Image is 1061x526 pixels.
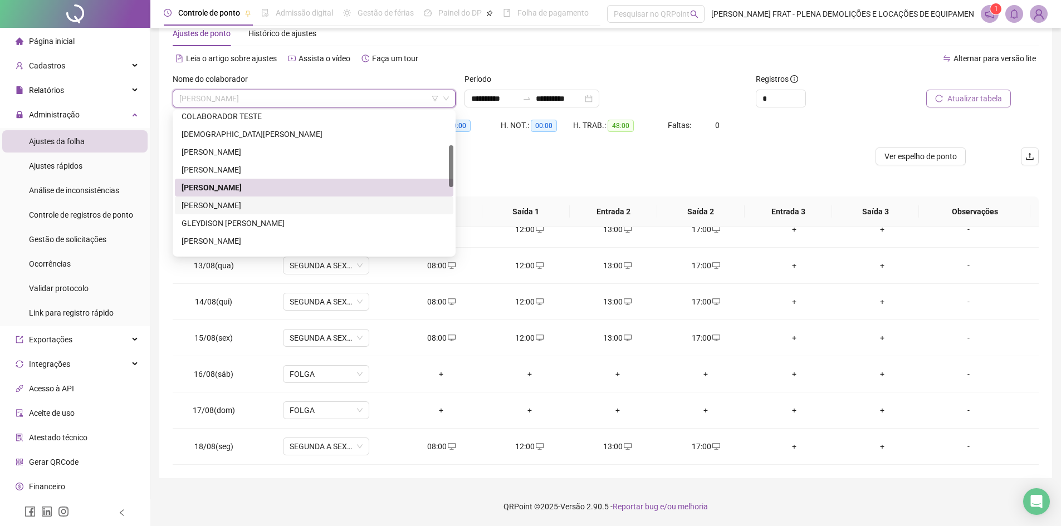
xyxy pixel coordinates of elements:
[847,223,917,235] div: +
[583,332,653,344] div: 13:00
[790,75,798,83] span: info-circle
[16,86,23,94] span: file
[406,440,476,453] div: 08:00
[175,179,453,196] div: GABRIEL CONRADO CAIADO
[175,107,453,125] div: COLABORADOR TESTE
[29,161,82,170] span: Ajustes rápidos
[16,360,23,368] span: sync
[623,225,632,233] span: desktop
[173,29,231,38] span: Ajustes de ponto
[936,259,1001,272] div: -
[535,334,544,342] span: desktop
[494,223,564,235] div: 12:00
[175,143,453,161] div: ENER JOSEPH
[186,54,277,63] span: Leia o artigo sobre ajustes
[919,196,1030,227] th: Observações
[195,297,232,306] span: 14/08(qui)
[16,37,23,45] span: home
[1030,6,1047,22] img: 64922
[936,368,1001,380] div: -
[58,506,69,517] span: instagram
[290,293,363,310] span: SEGUNDA A SEXTA ADMINISTRATIVO
[29,110,80,119] span: Administração
[432,95,438,102] span: filter
[447,443,456,450] span: desktop
[535,298,544,306] span: desktop
[756,73,798,85] span: Registros
[583,404,653,416] div: +
[847,404,917,416] div: +
[428,119,501,132] div: HE 3:
[583,440,653,453] div: 13:00
[711,298,720,306] span: desktop
[936,440,1001,453] div: -
[759,368,829,380] div: +
[671,368,741,380] div: +
[29,409,75,417] span: Aceite de uso
[288,55,296,62] span: youtube
[447,334,456,342] span: desktop
[570,196,657,227] th: Entrada 2
[16,111,23,119] span: lock
[936,332,1001,344] div: -
[194,370,233,378] span: 16/08(sáb)
[486,10,493,17] span: pushpin
[175,250,453,268] div: JOSE AUGUSTO PAULO FILHO
[990,3,1001,14] sup: 1
[16,336,23,343] span: export
[583,223,653,235] div: 13:00
[290,402,363,419] span: FOLGA
[715,121,720,130] span: 0
[711,262,720,269] span: desktop
[671,332,741,344] div: 17:00
[248,29,316,38] span: Histórico de ajustes
[16,62,23,70] span: user-add
[759,223,829,235] div: +
[623,262,632,269] span: desktop
[1023,488,1050,515] div: Open Intercom Messenger
[29,186,119,195] span: Análise de inconsistências
[884,150,957,163] span: Ver espelho de ponto
[29,384,74,393] span: Acesso à API
[1025,152,1034,161] span: upload
[16,434,23,441] span: solution
[164,9,172,17] span: clock-circle
[29,335,72,344] span: Exportações
[936,223,1001,235] div: -
[29,284,89,293] span: Validar protocolo
[522,94,531,103] span: to
[29,308,114,317] span: Link para registro rápido
[936,404,1001,416] div: -
[759,296,829,308] div: +
[261,9,269,17] span: file-done
[29,259,71,268] span: Ocorrências
[276,8,333,17] span: Admissão digital
[494,440,564,453] div: 12:00
[936,296,1001,308] div: -
[711,225,720,233] span: desktop
[847,332,917,344] div: +
[759,332,829,344] div: +
[245,10,251,17] span: pushpin
[522,94,531,103] span: swap-right
[657,196,745,227] th: Saída 2
[447,262,456,269] span: desktop
[608,120,634,132] span: 48:00
[847,296,917,308] div: +
[29,137,85,146] span: Ajustes da folha
[985,9,995,19] span: notification
[290,330,363,346] span: SEGUNDA A SEXTA ADMINISTRATIVO
[343,9,351,17] span: sun
[358,8,414,17] span: Gestão de férias
[175,161,453,179] div: FRANCISCO GLEDSON SALES LIMA
[16,409,23,417] span: audit
[759,440,829,453] div: +
[299,54,350,63] span: Assista o vídeo
[583,368,653,380] div: +
[182,128,447,140] div: [DEMOGRAPHIC_DATA][PERSON_NAME]
[290,257,363,274] span: SEGUNDA A SEXTA ADMINISTRATIVO
[16,385,23,392] span: api
[175,125,453,143] div: CRISTIANO LELIS RODRIGUES
[623,298,632,306] span: desktop
[444,120,471,132] span: 00:00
